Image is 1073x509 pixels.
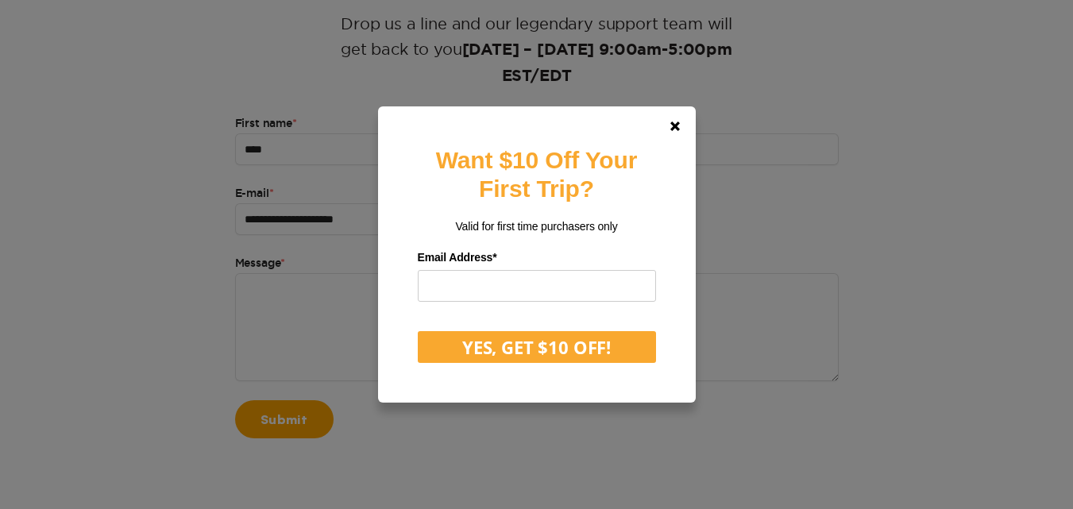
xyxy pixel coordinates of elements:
[436,147,637,202] strong: Want $10 Off Your First Trip?
[455,220,617,233] span: Valid for first time purchasers only
[492,251,496,264] span: Required
[656,107,694,145] a: Close
[418,245,656,270] label: Email Address
[418,331,656,363] button: YES, GET $10 OFF!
